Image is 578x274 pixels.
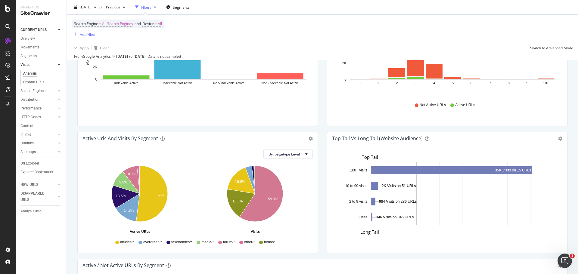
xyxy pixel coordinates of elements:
[20,97,56,103] a: Distribution
[264,240,275,245] span: home/*
[342,61,346,65] text: 2K
[20,53,37,59] div: Segments
[82,135,158,141] div: Active Urls and Visits by Segment
[99,5,104,10] span: vs
[80,32,96,37] div: Add Filter
[171,240,192,245] span: taxonomies/*
[72,31,96,38] button: Add Filter
[332,135,423,141] div: Top Tail vs Long Tail (Website Audience)
[20,208,62,214] a: Analysis Info
[20,169,53,175] div: Explorer Bookmarks
[20,140,34,146] div: Outlinks
[344,77,346,82] text: 0
[396,81,398,85] text: 2
[158,20,162,28] span: All
[528,43,573,53] button: Switch to Advanced Mode
[332,162,560,232] svg: A chart.
[358,215,367,219] text: 1 visit
[141,5,151,10] div: Filters
[20,105,56,112] a: Performance
[20,5,62,10] div: Analytics
[20,160,62,167] a: Url Explorer
[20,88,56,94] a: Search Engines
[23,79,44,85] div: Orphan URLs
[142,21,154,26] span: Device
[201,240,214,245] span: media/*
[382,184,416,188] text: 2K Visits on 51 URLs
[362,154,562,160] div: Top Tail
[527,81,528,85] text: 9
[20,44,62,51] a: Movements
[213,81,244,85] text: Non-Indexable Active
[20,131,56,138] a: Inlinks
[23,79,62,85] a: Orphan URLs
[20,149,56,155] a: Sitemaps
[570,254,575,258] span: 1
[223,240,235,245] span: forum/*
[377,81,379,85] text: 1
[85,45,90,65] text: No. of URLs
[20,35,35,42] div: Overview
[20,182,38,188] div: NEW URLS
[80,5,92,10] span: 2025 Aug. 18th
[164,2,192,12] button: Segments
[415,81,416,85] text: 3
[268,197,278,201] text: 59.3%
[269,152,303,157] span: By: pagetype Level 1
[20,123,33,129] div: Content
[543,81,549,85] text: 10+
[23,70,37,77] div: Analysis
[20,62,56,68] a: Visits
[80,45,89,50] div: Apply
[332,27,560,97] svg: A chart.
[349,199,367,203] text: 2 to 9 visits
[95,77,97,82] text: 0
[72,2,99,12] button: [DATE]
[72,43,89,53] button: Apply
[489,81,491,85] text: 7
[163,81,193,85] text: Indexable Not Active
[20,140,56,146] a: Outlinks
[20,53,62,59] a: Segments
[350,168,367,172] text: 100+ visits
[232,199,243,204] text: 18.3%
[198,164,312,233] svg: A chart.
[100,45,109,50] div: Clear
[82,262,164,268] div: Active / Not Active URLs by Segment
[82,164,197,233] div: A chart.
[120,240,134,245] span: articles/*
[20,27,56,33] a: CURRENT URLS
[135,21,141,26] span: and
[20,131,31,138] div: Inlinks
[116,54,128,59] div: [DATE]
[23,70,62,77] a: Analysis
[558,137,562,141] div: gear
[173,5,190,10] span: Segments
[82,27,311,97] svg: A chart.
[20,88,45,94] div: Search Engines
[530,45,573,50] div: Switch to Advanced Mode
[508,81,510,85] text: 8
[235,180,245,184] text: 16.8%
[345,183,367,188] text: 10 to 99 visits
[157,193,164,197] text: 52%
[261,81,299,85] text: Non-Indexable Not Active
[20,149,36,155] div: Sitemaps
[104,5,120,10] span: Previous
[420,103,446,108] span: Not Active URLs
[124,208,134,213] text: 14.3%
[558,254,572,268] iframe: Intercom live chat
[452,81,454,85] text: 5
[376,215,414,219] text: 346 Visits on 346 URLs
[20,182,56,188] a: NEW URLS
[20,35,62,42] a: Overview
[99,21,101,26] span: =
[104,2,128,12] button: Previous
[93,65,97,69] text: 2K
[263,149,313,159] button: By: pagetype Level 1
[74,54,181,59] div: From Google Analytics 4 - to Data is not sampled
[20,27,47,33] div: CURRENT URLS
[102,20,133,28] span: All Search Engines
